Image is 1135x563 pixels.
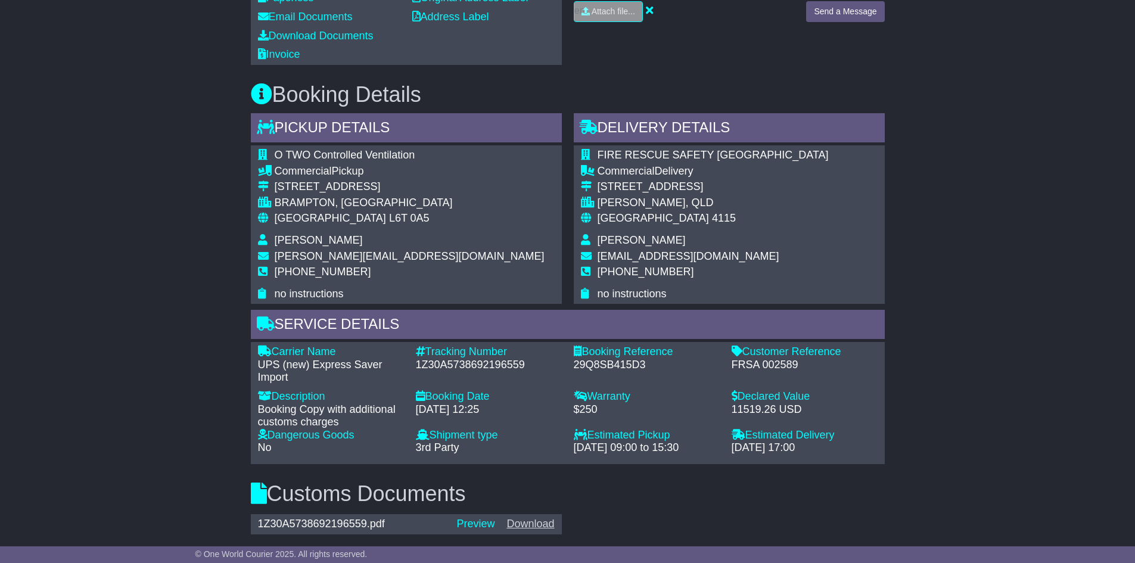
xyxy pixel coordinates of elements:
[416,403,562,416] div: [DATE] 12:25
[251,482,885,506] h3: Customs Documents
[275,149,415,161] span: O TWO Controlled Ventilation
[275,288,344,300] span: no instructions
[416,390,562,403] div: Booking Date
[416,429,562,442] div: Shipment type
[732,390,878,403] div: Declared Value
[574,113,885,145] div: Delivery Details
[412,11,489,23] a: Address Label
[251,83,885,107] h3: Booking Details
[598,288,667,300] span: no instructions
[598,250,779,262] span: [EMAIL_ADDRESS][DOMAIN_NAME]
[416,359,562,372] div: 1Z30A5738692196559
[258,390,404,403] div: Description
[275,165,332,177] span: Commercial
[732,359,878,372] div: FRSA 002589
[574,441,720,455] div: [DATE] 09:00 to 15:30
[506,518,554,530] a: Download
[598,181,829,194] div: [STREET_ADDRESS]
[574,346,720,359] div: Booking Reference
[712,212,736,224] span: 4115
[258,11,353,23] a: Email Documents
[251,310,885,342] div: Service Details
[275,234,363,246] span: [PERSON_NAME]
[258,30,374,42] a: Download Documents
[598,212,709,224] span: [GEOGRAPHIC_DATA]
[416,441,459,453] span: 3rd Party
[456,518,495,530] a: Preview
[732,403,878,416] div: 11519.26 USD
[598,165,655,177] span: Commercial
[275,212,386,224] span: [GEOGRAPHIC_DATA]
[258,346,404,359] div: Carrier Name
[275,197,545,210] div: BRAMPTON, [GEOGRAPHIC_DATA]
[574,390,720,403] div: Warranty
[732,429,878,442] div: Estimated Delivery
[258,48,300,60] a: Invoice
[195,549,368,559] span: © One World Courier 2025. All rights reserved.
[251,113,562,145] div: Pickup Details
[258,359,404,384] div: UPS (new) Express Saver Import
[598,165,829,178] div: Delivery
[598,266,694,278] span: [PHONE_NUMBER]
[416,346,562,359] div: Tracking Number
[732,441,878,455] div: [DATE] 17:00
[258,429,404,442] div: Dangerous Goods
[275,250,545,262] span: [PERSON_NAME][EMAIL_ADDRESS][DOMAIN_NAME]
[806,1,884,22] button: Send a Message
[275,181,545,194] div: [STREET_ADDRESS]
[389,212,430,224] span: L6T 0A5
[258,403,404,429] div: Booking Copy with additional customs charges
[275,266,371,278] span: [PHONE_NUMBER]
[598,197,829,210] div: [PERSON_NAME], QLD
[252,518,451,531] div: 1Z30A5738692196559.pdf
[598,149,829,161] span: FIRE RESCUE SAFETY [GEOGRAPHIC_DATA]
[574,429,720,442] div: Estimated Pickup
[275,165,545,178] div: Pickup
[574,403,720,416] div: $250
[574,359,720,372] div: 29Q8SB415D3
[258,441,272,453] span: No
[598,234,686,246] span: [PERSON_NAME]
[732,346,878,359] div: Customer Reference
